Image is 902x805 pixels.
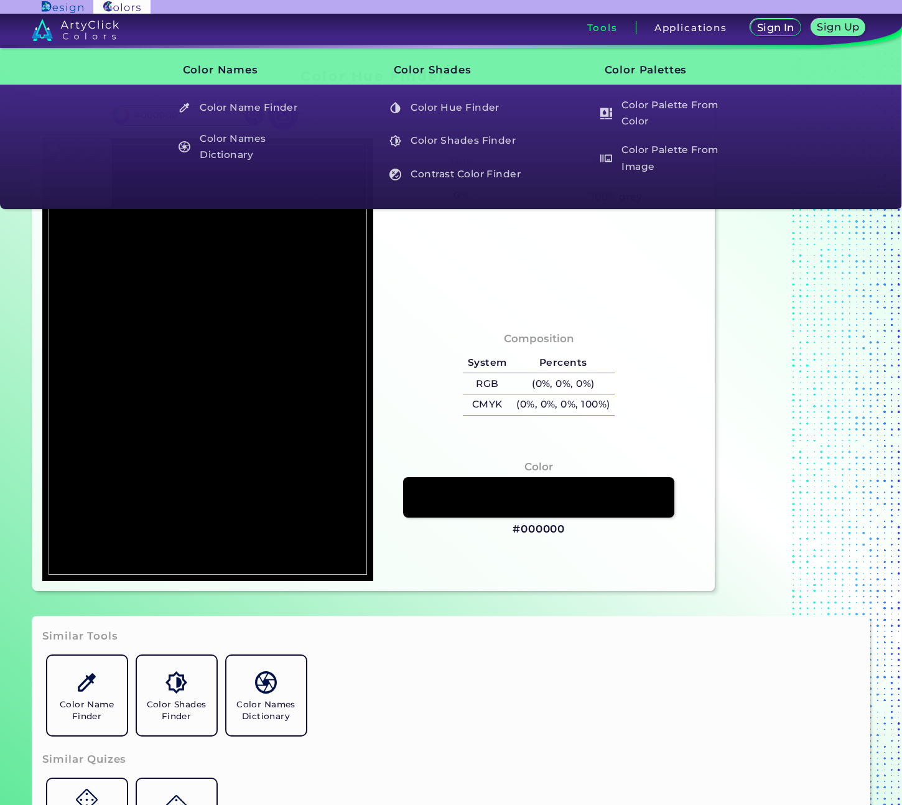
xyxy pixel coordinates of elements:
[511,353,615,373] h5: Percents
[173,96,318,119] h5: Color Name Finder
[42,1,83,13] img: ArtyClick Design logo
[463,353,511,373] h5: System
[584,55,740,86] h3: Color Palettes
[172,96,318,119] a: Color Name Finder
[524,458,553,476] h4: Color
[593,141,740,176] a: Color Palette From Image
[511,394,615,415] h5: (0%, 0%, 0%, 100%)
[389,169,401,180] img: icon_color_contrast_white.svg
[172,129,318,165] a: Color Names Dictionary
[76,671,98,693] img: icon_color_name_finder.svg
[132,651,221,740] a: Color Shades Finder
[373,55,529,86] h3: Color Shades
[162,55,318,86] h3: Color Names
[179,141,190,153] img: icon_color_names_dictionary_white.svg
[179,102,190,114] img: icon_color_name_finder_white.svg
[814,20,863,35] a: Sign Up
[42,752,127,767] h3: Similar Quizes
[463,373,511,394] h5: RGB
[221,651,311,740] a: Color Names Dictionary
[595,141,740,176] h5: Color Palette From Image
[600,152,612,164] img: icon_palette_from_image_white.svg
[819,22,858,32] h5: Sign Up
[165,671,187,693] img: icon_color_shades.svg
[389,102,401,114] img: icon_color_hue_white.svg
[595,96,740,131] h5: Color Palette From Color
[384,162,529,186] h5: Contrast Color Finder
[511,373,615,394] h5: (0%, 0%, 0%)
[513,522,565,537] h3: #000000
[42,651,132,740] a: Color Name Finder
[142,699,212,722] h5: Color Shades Finder
[504,330,574,348] h4: Composition
[52,699,122,722] h5: Color Name Finder
[255,671,277,693] img: icon_color_names_dictionary.svg
[389,135,401,147] img: icon_color_shades_white.svg
[383,162,529,186] a: Contrast Color Finder
[600,108,612,119] img: icon_col_pal_col_white.svg
[42,629,118,644] h3: Similar Tools
[173,129,318,165] h5: Color Names Dictionary
[383,96,529,119] a: Color Hue Finder
[654,23,727,32] h3: Applications
[383,129,529,153] a: Color Shades Finder
[753,20,798,35] a: Sign In
[49,144,368,575] img: c3d34f4f-9da3-48ff-b59e-207661d78da1
[384,129,529,153] h5: Color Shades Finder
[593,96,740,131] a: Color Palette From Color
[587,23,618,32] h3: Tools
[231,699,301,722] h5: Color Names Dictionary
[384,96,529,119] h5: Color Hue Finder
[32,19,119,41] img: logo_artyclick_colors_white.svg
[463,394,511,415] h5: CMYK
[759,23,793,32] h5: Sign In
